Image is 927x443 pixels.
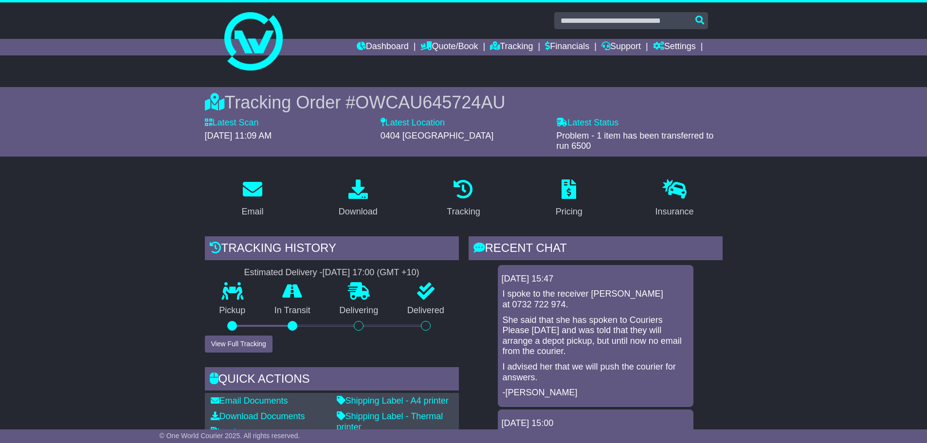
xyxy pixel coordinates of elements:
a: Tracking [490,39,533,55]
span: OWCAU645724AU [355,92,505,112]
p: In Transit [260,305,325,316]
div: RECENT CHAT [469,236,723,263]
div: [DATE] 15:47 [502,274,690,284]
div: Insurance [655,205,694,218]
div: Tracking Order # [205,92,723,113]
a: Email Documents [211,396,288,406]
a: Insurance [649,176,700,222]
p: She said that she has spoken to Couriers Please [DATE] and was told that they will arrange a depo... [503,315,689,357]
a: Tracking [440,176,486,222]
div: [DATE] 17:00 (GMT +10) [323,267,419,278]
label: Latest Status [556,118,618,128]
span: [DATE] 11:09 AM [205,131,272,141]
p: Pickup [205,305,260,316]
span: 0404 [GEOGRAPHIC_DATA] [381,131,493,141]
a: Support [601,39,641,55]
div: Pricing [556,205,582,218]
a: Pricing [549,176,589,222]
a: Dashboard [357,39,409,55]
p: I advised her that we will push the courier for answers. [503,362,689,383]
p: Delivering [325,305,393,316]
a: Shipping Label - Thermal printer [337,411,443,432]
label: Latest Scan [205,118,259,128]
div: Email [241,205,263,218]
a: Financials [545,39,589,55]
a: Settings [653,39,696,55]
a: Download Documents [211,411,305,421]
label: Latest Location [381,118,445,128]
span: Problem - 1 item has been transferred to run 6500 [556,131,713,151]
p: -[PERSON_NAME] [503,388,689,398]
div: [DATE] 15:00 [502,418,690,429]
p: Delivered [393,305,459,316]
a: Shipping Label - A4 printer [337,396,449,406]
div: Tracking [447,205,480,218]
span: © One World Courier 2025. All rights reserved. [160,432,300,440]
div: Quick Actions [205,367,459,393]
a: Invoice [211,427,245,437]
button: View Full Tracking [205,336,273,353]
a: Email [235,176,270,222]
div: Estimated Delivery - [205,267,459,278]
div: Download [339,205,378,218]
p: I spoke to the receiver [PERSON_NAME] at 0732 722 974. [503,289,689,310]
a: Quote/Book [420,39,478,55]
a: Download [332,176,384,222]
div: Tracking history [205,236,459,263]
